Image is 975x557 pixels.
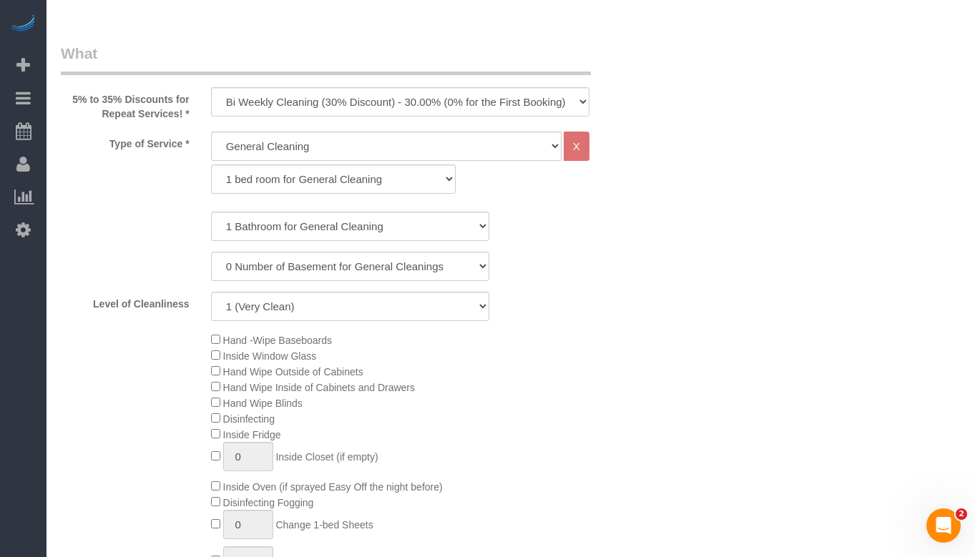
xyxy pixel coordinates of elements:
legend: What [61,43,591,75]
label: 5% to 35% Discounts for Repeat Services! * [50,87,200,121]
span: Inside Window Glass [223,350,317,362]
span: Disinfecting [223,413,275,425]
img: Automaid Logo [9,14,37,34]
label: Type of Service * [50,132,200,151]
label: Level of Cleanliness [50,292,200,311]
span: Inside Oven (if sprayed Easy Off the night before) [223,481,443,493]
span: Change 1-bed Sheets [275,519,373,531]
span: Disinfecting Fogging [223,497,314,508]
span: Hand Wipe Inside of Cabinets and Drawers [223,382,415,393]
span: Inside Closet (if empty) [275,451,378,463]
span: Hand Wipe Blinds [223,398,303,409]
span: Hand -Wipe Baseboards [223,335,333,346]
span: Hand Wipe Outside of Cabinets [223,366,363,378]
span: Inside Fridge [223,429,281,440]
span: 2 [956,508,967,520]
iframe: Intercom live chat [926,508,961,543]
